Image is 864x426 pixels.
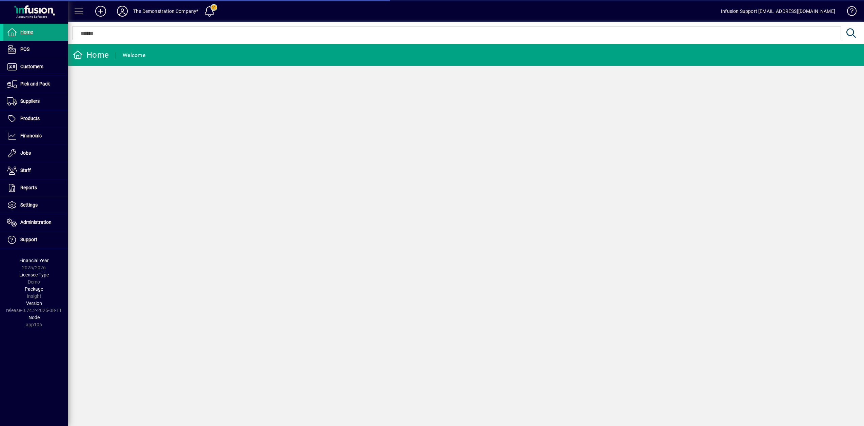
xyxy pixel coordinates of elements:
[842,1,856,23] a: Knowledge Base
[20,202,38,208] span: Settings
[26,301,42,306] span: Version
[3,162,68,179] a: Staff
[73,50,109,60] div: Home
[90,5,112,17] button: Add
[20,219,52,225] span: Administration
[20,133,42,138] span: Financials
[20,98,40,104] span: Suppliers
[28,315,40,320] span: Node
[3,41,68,58] a: POS
[3,110,68,127] a: Products
[20,116,40,121] span: Products
[20,237,37,242] span: Support
[25,286,43,292] span: Package
[20,150,31,156] span: Jobs
[123,50,145,61] div: Welcome
[20,185,37,190] span: Reports
[3,76,68,93] a: Pick and Pack
[3,214,68,231] a: Administration
[3,179,68,196] a: Reports
[20,64,43,69] span: Customers
[19,258,49,263] span: Financial Year
[133,6,199,17] div: The Demonstration Company*
[3,197,68,214] a: Settings
[20,81,50,86] span: Pick and Pack
[20,29,33,35] span: Home
[721,6,835,17] div: Infusion Support [EMAIL_ADDRESS][DOMAIN_NAME]
[19,272,49,277] span: Licensee Type
[3,58,68,75] a: Customers
[20,46,29,52] span: POS
[3,231,68,248] a: Support
[3,145,68,162] a: Jobs
[20,168,31,173] span: Staff
[3,128,68,144] a: Financials
[112,5,133,17] button: Profile
[3,93,68,110] a: Suppliers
